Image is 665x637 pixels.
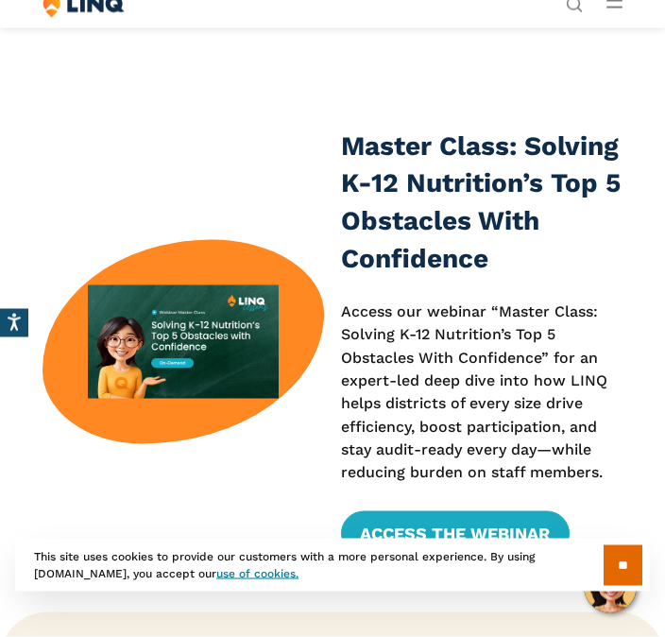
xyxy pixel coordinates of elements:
[341,128,622,278] h3: Master Class: Solving K-12 Nutrition’s Top 5 Obstacles With Confidence
[216,567,298,580] a: use of cookies.
[15,539,650,592] div: This site uses cookies to provide our customers with a more personal experience. By using [DOMAIN...
[341,511,569,557] a: Access the Webinar
[341,301,622,485] p: Access our webinar “Master Class: Solving K-12 Nutrition’s Top 5 Obstacles With Confidence” for a...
